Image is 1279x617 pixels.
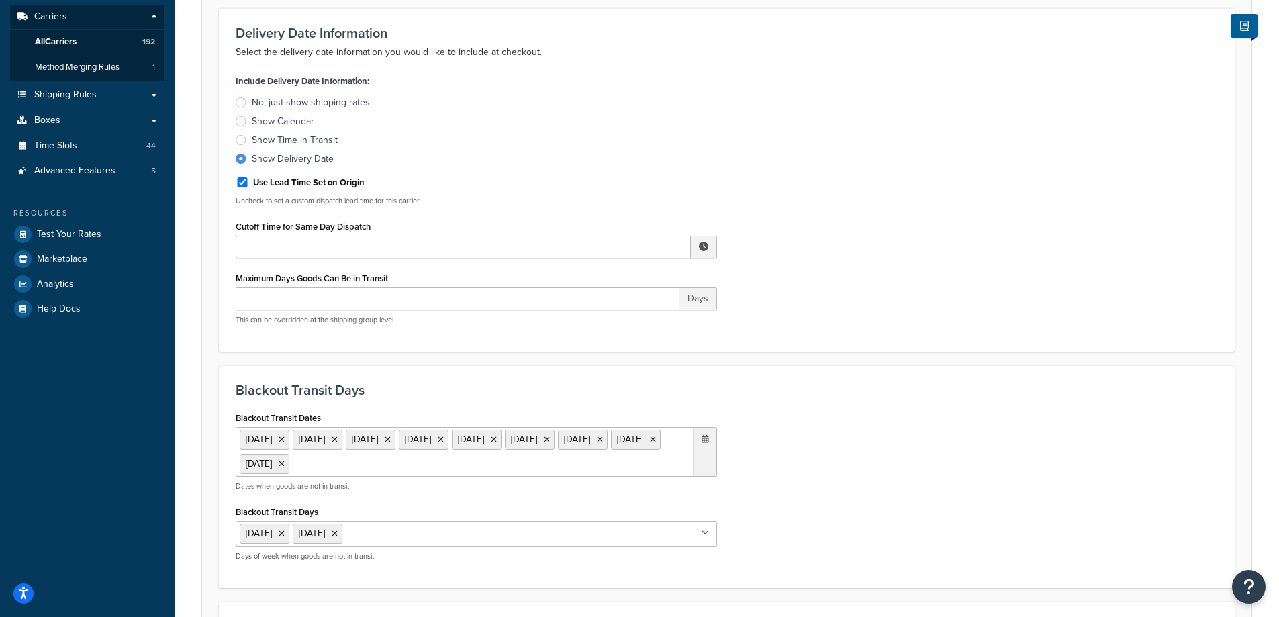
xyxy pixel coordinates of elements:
[34,89,97,101] span: Shipping Rules
[299,526,325,540] span: [DATE]
[240,430,289,450] li: [DATE]
[252,152,334,166] div: Show Delivery Date
[236,26,1218,40] h3: Delivery Date Information
[37,303,81,315] span: Help Docs
[452,430,502,450] li: [DATE]
[35,36,77,48] span: All Carriers
[142,36,155,48] span: 192
[146,140,156,152] span: 44
[10,5,164,30] a: Carriers
[10,158,164,183] li: Advanced Features
[152,62,155,73] span: 1
[240,454,289,474] li: [DATE]
[236,315,717,325] p: This can be overridden at the shipping group level
[236,383,1218,397] h3: Blackout Transit Days
[1232,570,1266,604] button: Open Resource Center
[34,165,115,177] span: Advanced Features
[10,55,164,80] li: Method Merging Rules
[10,30,164,54] a: AllCarriers192
[236,196,717,206] p: Uncheck to set a custom dispatch lead time for this carrier
[252,115,314,128] div: Show Calendar
[37,279,74,290] span: Analytics
[252,96,370,109] div: No, just show shipping rates
[252,134,338,147] div: Show Time in Transit
[35,62,120,73] span: Method Merging Rules
[10,134,164,158] a: Time Slots44
[236,44,1218,60] p: Select the delivery date information you would like to include at checkout.
[236,481,717,491] p: Dates when goods are not in transit
[10,297,164,321] a: Help Docs
[10,55,164,80] a: Method Merging Rules1
[236,222,371,232] label: Cutoff Time for Same Day Dispatch
[10,5,164,81] li: Carriers
[34,115,60,126] span: Boxes
[611,430,661,450] li: [DATE]
[346,430,395,450] li: [DATE]
[558,430,608,450] li: [DATE]
[679,287,717,310] span: Days
[10,108,164,133] a: Boxes
[1231,14,1258,38] button: Show Help Docs
[34,11,67,23] span: Carriers
[151,165,156,177] span: 5
[505,430,555,450] li: [DATE]
[37,229,101,240] span: Test Your Rates
[10,222,164,246] a: Test Your Rates
[236,273,388,283] label: Maximum Days Goods Can Be in Transit
[37,254,87,265] span: Marketplace
[236,507,318,517] label: Blackout Transit Days
[10,158,164,183] a: Advanced Features5
[34,140,77,152] span: Time Slots
[10,272,164,296] a: Analytics
[236,551,717,561] p: Days of week when goods are not in transit
[10,134,164,158] li: Time Slots
[293,430,342,450] li: [DATE]
[246,526,272,540] span: [DATE]
[10,207,164,219] div: Resources
[399,430,448,450] li: [DATE]
[10,83,164,107] a: Shipping Rules
[236,413,321,423] label: Blackout Transit Dates
[10,247,164,271] a: Marketplace
[253,177,365,189] label: Use Lead Time Set on Origin
[236,72,369,91] label: Include Delivery Date Information:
